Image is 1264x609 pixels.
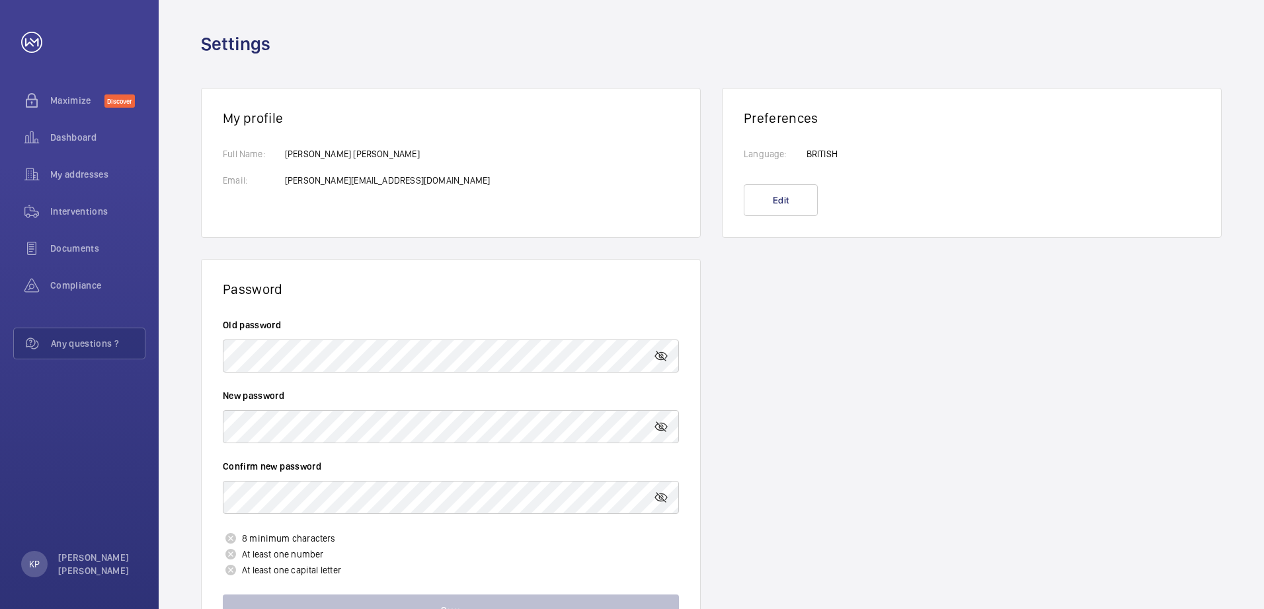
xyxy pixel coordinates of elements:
label: Email: [223,174,265,187]
p: At least one number [223,546,679,562]
p: [PERSON_NAME] [PERSON_NAME] [285,147,490,161]
span: Interventions [50,205,145,218]
label: Language: [744,147,787,161]
label: Old password [223,318,679,332]
button: Edit [744,184,818,216]
label: Confirm new password [223,460,679,473]
span: Maximize [50,94,104,107]
p: My profile [223,110,679,126]
p: 8 minimum characters [223,530,679,546]
p: Preferences [744,110,1200,126]
span: My addresses [50,168,145,181]
label: Full Name: [223,147,265,161]
span: Any questions ? [51,337,145,350]
span: Dashboard [50,131,145,144]
p: Password [223,281,679,297]
p: [PERSON_NAME][EMAIL_ADDRESS][DOMAIN_NAME] [285,174,490,187]
span: Compliance [50,279,145,292]
h1: Settings [201,32,270,56]
p: [PERSON_NAME] [PERSON_NAME] [58,551,138,577]
span: Discover [104,94,135,108]
label: New password [223,389,679,402]
p: KP [29,557,40,571]
p: At least one capital letter [223,562,679,578]
p: BRITISH [807,147,838,161]
span: Documents [50,242,145,255]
